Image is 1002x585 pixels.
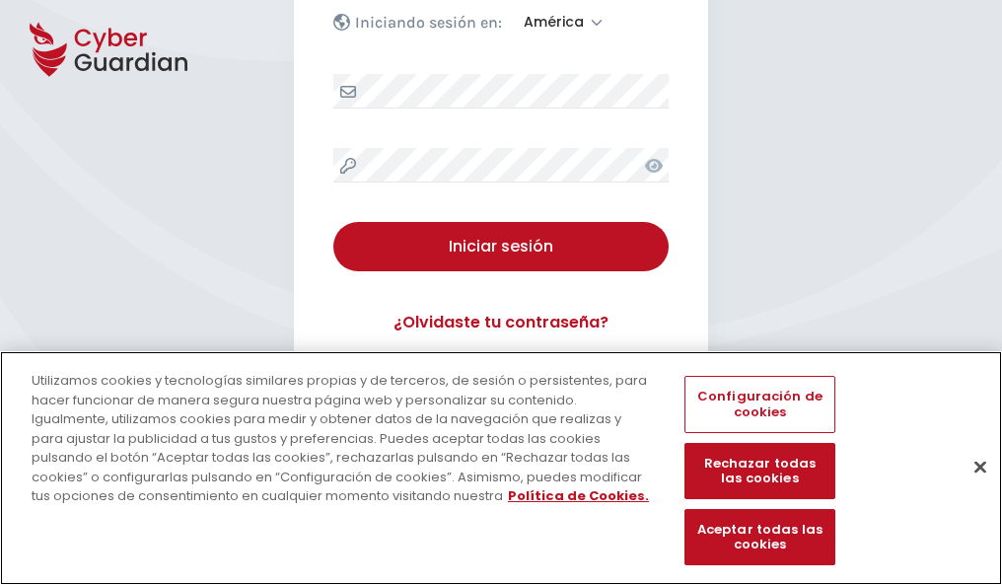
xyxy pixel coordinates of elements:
div: Utilizamos cookies y tecnologías similares propias y de terceros, de sesión o persistentes, para ... [32,371,655,506]
div: Iniciar sesión [348,235,654,258]
a: ¿Olvidaste tu contraseña? [333,311,669,334]
button: Aceptar todas las cookies [684,509,834,565]
button: Configuración de cookies, Abre el cuadro de diálogo del centro de preferencias. [684,376,834,432]
button: Iniciar sesión [333,222,669,271]
a: Más información sobre su privacidad, se abre en una nueva pestaña [508,486,649,505]
button: Cerrar [959,445,1002,488]
button: Rechazar todas las cookies [684,443,834,499]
